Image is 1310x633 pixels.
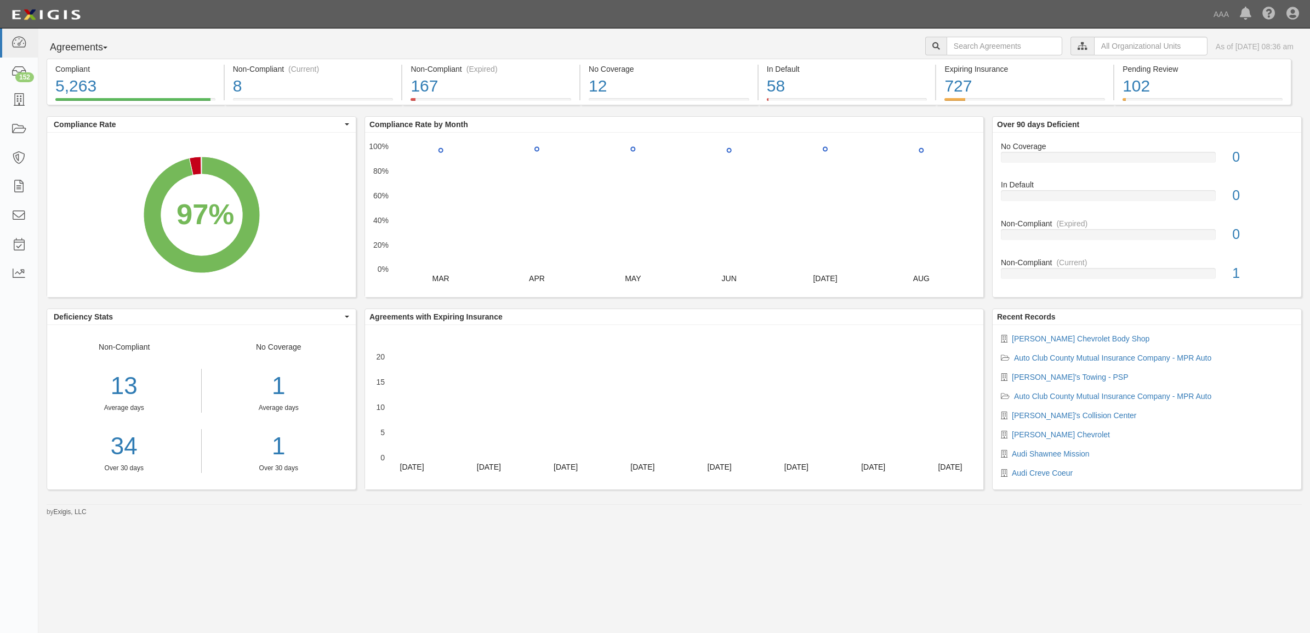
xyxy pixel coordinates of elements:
text: [DATE] [938,463,962,471]
div: 727 [944,75,1105,98]
div: Expiring Insurance [944,64,1105,75]
text: [DATE] [708,463,732,471]
input: All Organizational Units [1094,37,1208,55]
svg: A chart. [47,133,356,297]
div: Non-Compliant (Expired) [411,64,571,75]
a: Non-Compliant(Expired)167 [402,98,579,107]
div: Compliant [55,64,215,75]
a: Audi Shawnee Mission [1012,449,1090,458]
span: Compliance Rate [54,119,342,130]
div: Over 30 days [210,464,348,473]
text: MAY [625,274,641,283]
svg: A chart. [365,133,983,297]
text: 20% [373,240,389,249]
div: (Current) [288,64,319,75]
text: 100% [369,142,389,151]
a: In Default58 [759,98,936,107]
text: 10 [376,403,385,412]
a: Compliant5,263 [47,98,224,107]
text: AUG [913,274,930,283]
div: 13 [47,369,201,403]
div: No Coverage [589,64,749,75]
div: 34 [47,429,201,464]
a: Expiring Insurance727 [936,98,1113,107]
text: 0 [380,453,385,462]
div: 8 [233,75,394,98]
div: Non-Compliant [993,257,1301,268]
img: logo-5460c22ac91f19d4615b14bd174203de0afe785f0fc80cf4dbbc73dc1793850b.png [8,5,84,25]
text: 80% [373,167,389,175]
text: [DATE] [400,463,424,471]
div: 12 [589,75,749,98]
div: No Coverage [202,341,356,473]
b: Over 90 days Deficient [997,120,1079,129]
div: (Expired) [466,64,498,75]
a: Auto Club County Mutual Insurance Company - MPR Auto [1014,353,1211,362]
a: 1 [210,429,348,464]
text: 5 [380,428,385,437]
div: As of [DATE] 08:36 am [1216,41,1294,52]
div: (Expired) [1056,218,1087,229]
div: 1 [1224,264,1301,283]
small: by [47,507,87,517]
text: [DATE] [630,463,654,471]
a: [PERSON_NAME] Chevrolet [1012,430,1110,439]
div: Average days [210,403,348,413]
a: Pending Review102 [1114,98,1291,107]
text: APR [529,274,545,283]
i: Help Center - Complianz [1262,8,1275,21]
div: Non-Compliant [47,341,202,473]
a: Non-Compliant(Current)8 [225,98,402,107]
div: In Default [767,64,927,75]
div: Non-Compliant (Current) [233,64,394,75]
a: Audi Creve Coeur [1012,469,1073,477]
div: Average days [47,403,201,413]
text: [DATE] [813,274,837,283]
svg: A chart. [365,325,983,489]
text: 0% [378,265,389,273]
text: [DATE] [784,463,808,471]
div: 5,263 [55,75,215,98]
div: No Coverage [993,141,1301,152]
a: AAA [1208,3,1234,25]
div: Pending Review [1123,64,1283,75]
div: 0 [1224,225,1301,244]
div: 0 [1224,186,1301,206]
div: 0 [1224,147,1301,167]
a: No Coverage0 [1001,141,1293,180]
button: Deficiency Stats [47,309,356,324]
div: 167 [411,75,571,98]
a: [PERSON_NAME] Chevrolet Body Shop [1012,334,1149,343]
a: [PERSON_NAME]'s Towing - PSP [1012,373,1128,381]
input: Search Agreements [947,37,1062,55]
a: In Default0 [1001,179,1293,218]
a: Non-Compliant(Current)1 [1001,257,1293,288]
b: Compliance Rate by Month [369,120,468,129]
text: 15 [376,378,385,386]
div: In Default [993,179,1301,190]
div: 152 [15,72,34,82]
span: Deficiency Stats [54,311,342,322]
text: [DATE] [477,463,501,471]
text: MAR [432,274,449,283]
div: 97% [176,193,234,235]
div: Over 30 days [47,464,201,473]
a: Non-Compliant(Expired)0 [1001,218,1293,257]
text: 60% [373,191,389,200]
button: Compliance Rate [47,117,356,132]
b: Recent Records [997,312,1056,321]
text: 40% [373,216,389,225]
div: 1 [210,369,348,403]
text: JUN [722,274,737,283]
text: [DATE] [861,463,885,471]
text: [DATE] [554,463,578,471]
div: 102 [1123,75,1283,98]
a: Auto Club County Mutual Insurance Company - MPR Auto [1014,392,1211,401]
a: No Coverage12 [580,98,757,107]
a: Exigis, LLC [54,508,87,516]
button: Agreements [47,37,129,59]
div: (Current) [1056,257,1087,268]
